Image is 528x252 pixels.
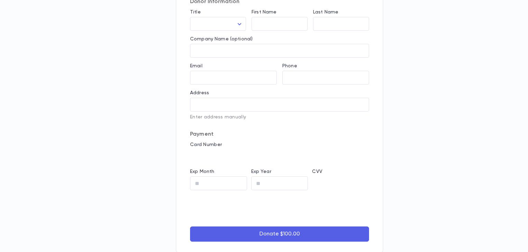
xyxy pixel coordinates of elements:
label: Phone [282,63,297,69]
p: Payment [190,131,369,138]
label: Last Name [313,9,338,15]
iframe: cvv [312,176,369,190]
label: Exp Year [251,169,271,174]
label: Title [190,9,201,15]
p: Enter address manually [190,114,369,120]
p: Card Number [190,142,369,147]
label: Email [190,63,202,69]
iframe: card [190,149,369,163]
label: Company Name (optional) [190,36,253,42]
label: Address [190,90,209,96]
p: CVV [312,169,369,174]
label: First Name [252,9,276,15]
div: ​ [190,17,246,31]
label: Exp Month [190,169,214,174]
button: Donate $100.00 [190,226,369,242]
